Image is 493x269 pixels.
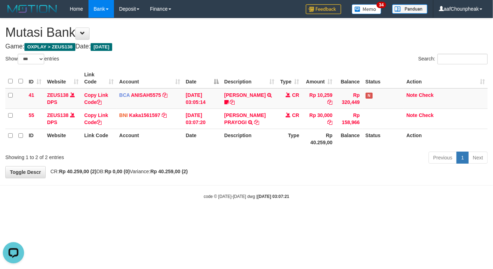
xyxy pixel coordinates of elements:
[81,68,116,88] th: Link Code: activate to sort column ascending
[302,88,336,109] td: Rp 10,259
[429,152,457,164] a: Previous
[29,92,34,98] span: 41
[47,112,69,118] a: ZEUS138
[419,112,434,118] a: Check
[254,119,259,125] a: Copy DIMAS PONDRA PRAYOGI to clipboard
[222,68,277,88] th: Description: activate to sort column ascending
[392,4,428,14] img: panduan.png
[183,129,222,149] th: Date
[44,88,81,109] td: DPS
[26,68,44,88] th: ID: activate to sort column ascending
[204,194,290,199] small: code © [DATE]-[DATE] dwg |
[257,194,289,199] strong: [DATE] 03:07:21
[352,4,382,14] img: Button%20Memo.svg
[47,169,188,174] span: CR: DB: Variance:
[26,129,44,149] th: ID
[222,129,277,149] th: Description
[302,68,336,88] th: Amount: activate to sort column ascending
[224,92,266,98] a: [PERSON_NAME]
[406,112,417,118] a: Note
[302,129,336,149] th: Rp 40.259,00
[116,129,183,149] th: Account
[59,169,97,174] strong: Rp 40.259,00 (2)
[418,54,488,64] label: Search:
[224,112,266,125] a: [PERSON_NAME] PRAYOGI
[81,129,116,149] th: Link Code
[437,54,488,64] input: Search:
[47,92,69,98] a: ZEUS138
[468,152,488,164] a: Next
[363,129,404,149] th: Status
[18,54,44,64] select: Showentries
[277,68,302,88] th: Type: activate to sort column ascending
[84,92,108,105] a: Copy Link Code
[116,68,183,88] th: Account: activate to sort column ascending
[84,112,108,125] a: Copy Link Code
[5,151,200,161] div: Showing 1 to 2 of 2 entries
[230,99,235,105] a: Copy DONI ARDIYAN to clipboard
[406,92,417,98] a: Note
[162,92,167,98] a: Copy ANISAH5575 to clipboard
[129,112,160,118] a: Kaka1561597
[336,68,363,88] th: Balance
[277,129,302,149] th: Type
[292,92,299,98] span: CR
[5,43,488,50] h4: Game: Date:
[419,92,434,98] a: Check
[377,2,386,8] span: 34
[29,112,34,118] span: 55
[24,43,75,51] span: OXPLAY > ZEUS138
[457,152,469,164] a: 1
[292,112,299,118] span: CR
[336,129,363,149] th: Balance
[328,99,333,105] a: Copy Rp 10,259 to clipboard
[183,88,222,109] td: [DATE] 03:05:14
[183,109,222,129] td: [DATE] 03:07:20
[366,93,373,99] span: Has Note
[131,92,161,98] a: ANISAH5575
[403,129,488,149] th: Action
[336,88,363,109] td: Rp 320,449
[150,169,188,174] strong: Rp 40.259,00 (2)
[5,54,59,64] label: Show entries
[328,119,333,125] a: Copy Rp 30,000 to clipboard
[5,4,59,14] img: MOTION_logo.png
[302,109,336,129] td: Rp 30,000
[306,4,341,14] img: Feedback.jpg
[119,112,128,118] span: BNI
[162,112,167,118] a: Copy Kaka1561597 to clipboard
[183,68,222,88] th: Date: activate to sort column descending
[91,43,112,51] span: [DATE]
[44,129,81,149] th: Website
[403,68,488,88] th: Action: activate to sort column ascending
[119,92,130,98] span: BCA
[363,68,404,88] th: Status
[44,109,81,129] td: DPS
[336,109,363,129] td: Rp 158,966
[5,166,46,178] a: Toggle Descr
[105,169,130,174] strong: Rp 0,00 (0)
[44,68,81,88] th: Website: activate to sort column ascending
[5,25,488,40] h1: Mutasi Bank
[3,3,24,24] button: Open LiveChat chat widget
